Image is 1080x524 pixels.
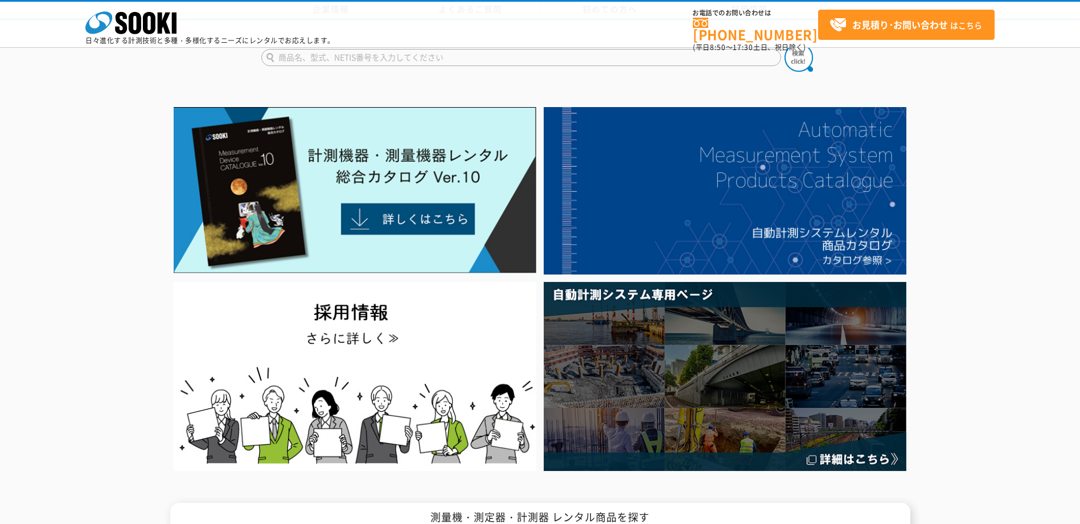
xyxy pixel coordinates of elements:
span: 17:30 [733,42,753,52]
p: 日々進化する計測技術と多種・多様化するニーズにレンタルでお応えします。 [85,37,335,44]
input: 商品名、型式、NETIS番号を入力してください [261,49,781,66]
img: SOOKI recruit [174,282,536,470]
img: btn_search.png [785,43,813,72]
span: 8:50 [710,42,726,52]
a: [PHONE_NUMBER] [693,18,818,41]
img: 自動計測システム専用ページ [544,282,906,470]
a: お見積り･お問い合わせはこちら [818,10,995,40]
span: (平日 ～ 土日、祝日除く) [693,42,806,52]
img: 自動計測システムカタログ [544,107,906,275]
span: はこちら [829,17,982,34]
strong: お見積り･お問い合わせ [852,18,948,31]
img: Catalog Ver10 [174,107,536,273]
span: お電話でのお問い合わせは [693,10,818,17]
